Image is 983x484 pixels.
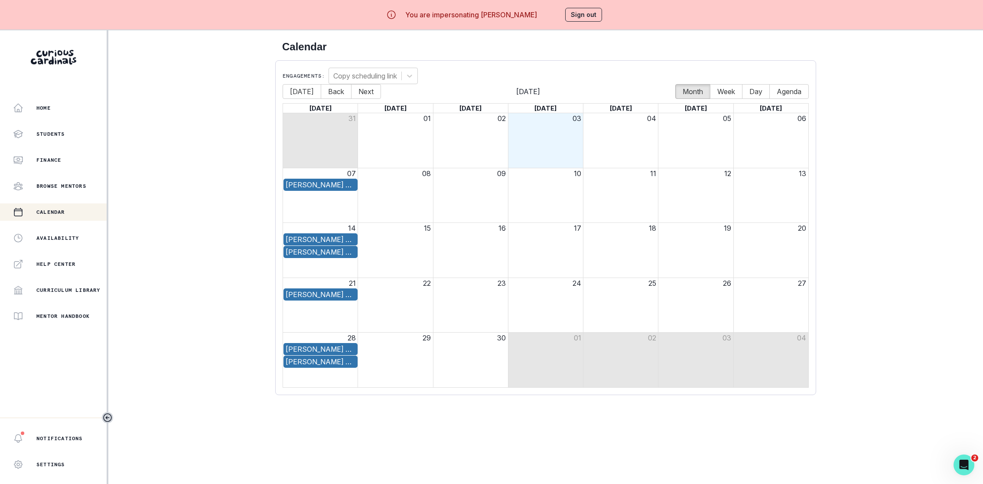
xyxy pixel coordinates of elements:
p: Browse Mentors [36,183,86,190]
button: Day [742,84,770,99]
button: 18 [649,223,656,233]
button: 13 [799,168,806,179]
button: 09 [497,168,506,179]
p: Finance [36,157,61,164]
button: Week [710,84,742,99]
span: [DATE] [309,105,332,112]
button: 29 [423,333,431,343]
div: Praneetha Goluguri's Biotech Research Passion Project [286,289,355,300]
button: [DATE] [283,84,321,99]
p: Home [36,105,51,111]
span: [DATE] [381,86,675,97]
button: 15 [424,223,431,233]
button: 03 [723,333,731,343]
button: Next [351,84,381,99]
button: 03 [573,113,581,124]
button: 16 [498,223,506,233]
button: 30 [497,333,506,343]
button: Month [675,84,710,99]
button: 01 [423,113,431,124]
button: 10 [574,168,581,179]
button: 04 [797,333,806,343]
div: Jennah Ahmed's Passion Project [286,234,355,245]
span: [DATE] [760,105,782,112]
p: Engagements: [283,72,325,79]
span: [DATE] [610,105,632,112]
p: Availability [36,235,79,242]
div: Praneetha Goluguri's Biotech Research Passion Project [286,356,355,367]
p: You are impersonating [PERSON_NAME] [405,10,537,20]
button: 07 [347,168,356,179]
button: 04 [647,113,656,124]
span: [DATE] [459,105,482,112]
button: 19 [724,223,731,233]
button: 23 [498,278,506,288]
div: Jennah Ahmed's Passion Project [286,344,355,354]
button: 21 [349,278,356,288]
button: 02 [648,333,656,343]
button: 22 [423,278,431,288]
div: Month View [283,103,809,388]
span: [DATE] [534,105,557,112]
button: 08 [422,168,431,179]
span: [DATE] [685,105,707,112]
button: 14 [348,223,356,233]
button: 06 [797,113,806,124]
button: 28 [348,333,356,343]
button: 12 [724,168,731,179]
button: 24 [573,278,581,288]
button: Back [321,84,352,99]
p: Mentor Handbook [36,313,90,320]
img: Curious Cardinals Logo [31,50,76,65]
span: 2 [971,455,978,461]
button: 27 [798,278,806,288]
button: 20 [798,223,806,233]
button: 31 [348,113,356,124]
p: Help Center [36,261,75,268]
div: Praneetha Goluguri's Biotech Research Passion Project [286,180,355,190]
span: [DATE] [384,105,407,112]
div: Praneetha Goluguri's Biotech Research Passion Project [286,247,355,257]
button: 25 [648,278,656,288]
button: Sign out [565,8,602,22]
button: 11 [650,168,656,179]
p: Students [36,131,65,137]
button: Toggle sidebar [102,412,113,423]
h2: Calendar [282,41,809,53]
p: Curriculum Library [36,287,101,294]
button: Agenda [769,84,809,99]
button: 05 [723,113,731,124]
p: Notifications [36,435,83,442]
button: 17 [574,223,581,233]
p: Settings [36,461,65,468]
p: Calendar [36,209,65,216]
button: 26 [723,278,731,288]
button: 01 [574,333,581,343]
iframe: Intercom live chat [954,455,974,475]
button: 02 [498,113,506,124]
